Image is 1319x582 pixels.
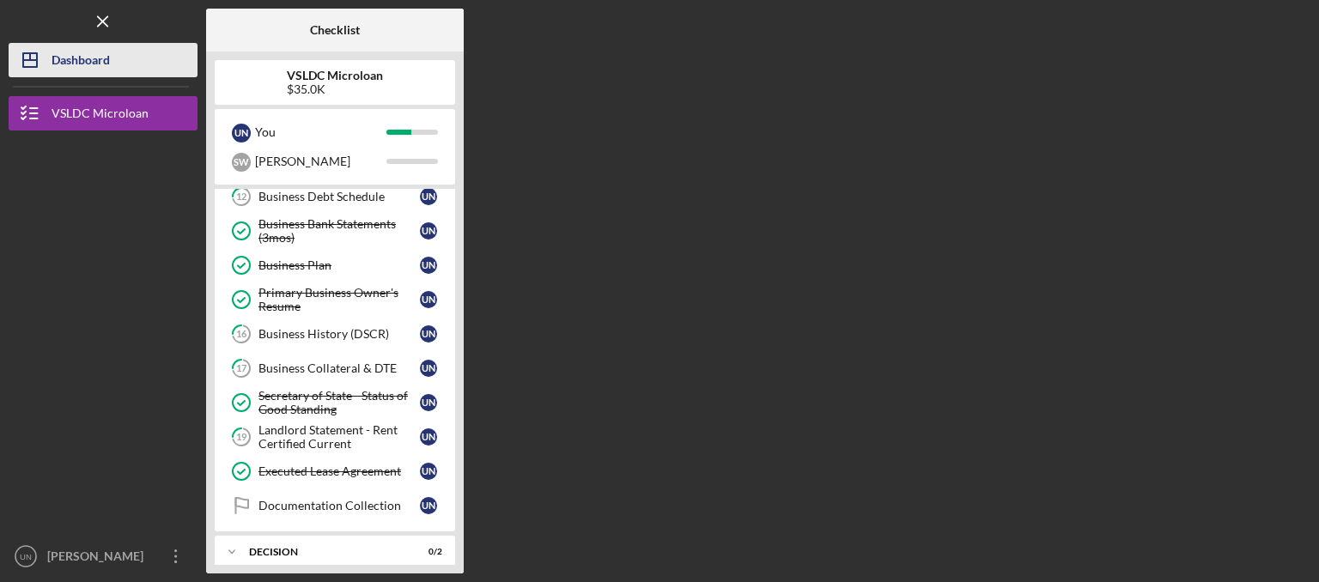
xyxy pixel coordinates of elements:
[420,325,437,343] div: U N
[420,257,437,274] div: U N
[258,499,420,512] div: Documentation Collection
[52,96,149,135] div: VSLDC Microloan
[223,351,447,385] a: 17Business Collateral & DTEUN
[287,82,383,96] div: $35.0K
[232,153,251,172] div: S W
[223,214,447,248] a: Business Bank Statements (3mos)UN
[20,552,32,561] text: UN
[255,118,386,147] div: You
[9,43,198,77] button: Dashboard
[43,539,155,578] div: [PERSON_NAME]
[258,389,420,416] div: Secretary of State - Status of Good Standing
[258,217,420,245] div: Business Bank Statements (3mos)
[9,96,198,130] button: VSLDC Microloan
[223,317,447,351] a: 16Business History (DSCR)UN
[236,432,247,443] tspan: 19
[258,423,420,451] div: Landlord Statement - Rent Certified Current
[258,258,420,272] div: Business Plan
[258,464,420,478] div: Executed Lease Agreement
[223,454,447,488] a: Executed Lease AgreementUN
[223,248,447,282] a: Business PlanUN
[420,497,437,514] div: U N
[420,222,437,239] div: U N
[236,363,247,374] tspan: 17
[287,69,383,82] b: VSLDC Microloan
[232,124,251,142] div: U N
[258,361,420,375] div: Business Collateral & DTE
[420,428,437,446] div: U N
[249,547,399,557] div: Decision
[223,179,447,214] a: 12Business Debt ScheduleUN
[420,360,437,377] div: U N
[255,147,386,176] div: [PERSON_NAME]
[236,329,247,340] tspan: 16
[223,282,447,317] a: Primary Business Owner's ResumeUN
[420,291,437,308] div: U N
[52,43,110,82] div: Dashboard
[236,191,246,203] tspan: 12
[420,463,437,480] div: U N
[223,488,447,523] a: Documentation CollectionUN
[310,23,360,37] b: Checklist
[258,327,420,341] div: Business History (DSCR)
[258,190,420,203] div: Business Debt Schedule
[223,420,447,454] a: 19Landlord Statement - Rent Certified CurrentUN
[420,394,437,411] div: U N
[411,547,442,557] div: 0 / 2
[9,539,198,573] button: UN[PERSON_NAME]
[420,188,437,205] div: U N
[258,286,420,313] div: Primary Business Owner's Resume
[223,385,447,420] a: Secretary of State - Status of Good StandingUN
